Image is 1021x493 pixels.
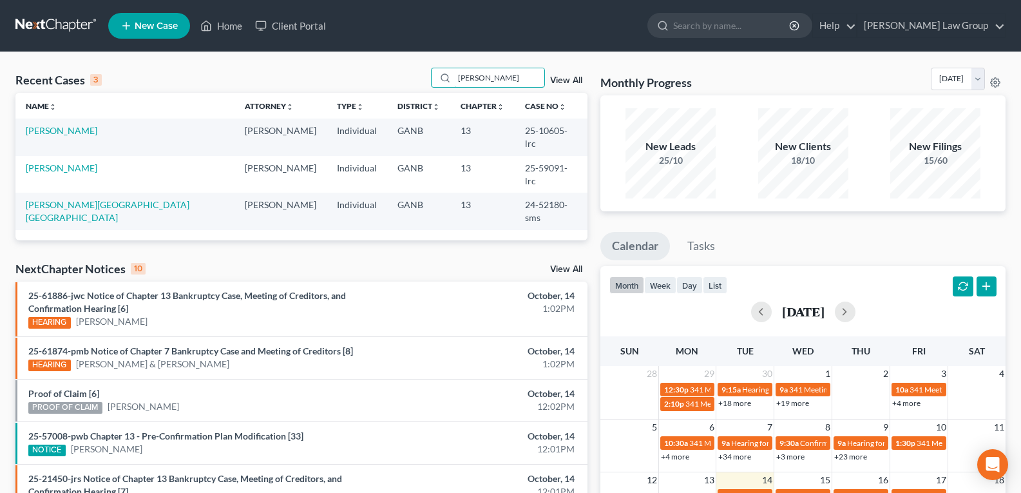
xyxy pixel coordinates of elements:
a: [PERSON_NAME] [108,400,179,413]
a: Chapterunfold_more [461,101,504,111]
div: HEARING [28,360,71,371]
div: October, 14 [401,289,575,302]
a: View All [550,265,582,274]
a: [PERSON_NAME] Law Group [857,14,1005,37]
span: Fri [912,345,926,356]
a: 25-57008-pwb Chapter 13 - Pre-Confirmation Plan Modification [33] [28,430,303,441]
a: [PERSON_NAME][GEOGRAPHIC_DATA][GEOGRAPHIC_DATA] [26,199,189,223]
i: unfold_more [49,103,57,111]
span: 5 [651,420,658,435]
i: unfold_more [432,103,440,111]
span: 9:30a [779,438,799,448]
div: NOTICE [28,445,66,456]
span: 7 [766,420,774,435]
a: Typeunfold_more [337,101,364,111]
div: 25/10 [625,154,716,167]
span: 2 [882,366,890,382]
span: 341 Meeting for [PERSON_NAME] [685,399,801,409]
span: 341 Meeting for [PERSON_NAME][US_STATE] [690,385,845,394]
td: 25-10605-lrc [515,119,587,155]
h2: [DATE] [782,305,825,318]
i: unfold_more [356,103,364,111]
div: 12:01PM [401,443,575,456]
span: Hearing for [PERSON_NAME] [731,438,832,448]
a: View All [550,76,582,85]
td: GANB [387,156,450,193]
span: 4 [998,366,1006,382]
div: New Filings [890,139,980,154]
div: 3 [90,74,102,86]
i: unfold_more [286,103,294,111]
a: 25-61886-jwc Notice of Chapter 13 Bankruptcy Case, Meeting of Creditors, and Confirmation Hearing... [28,290,346,314]
td: 13 [450,119,515,155]
span: Mon [676,345,698,356]
div: 10 [131,263,146,275]
span: 12 [645,472,658,488]
span: 9a [779,385,788,394]
span: 12:30p [664,385,689,394]
span: 9a [721,438,730,448]
a: +4 more [661,452,689,461]
a: [PERSON_NAME] [26,125,97,136]
div: Open Intercom Messenger [977,449,1008,480]
span: Hearing for [PERSON_NAME] [742,385,843,394]
td: [PERSON_NAME] [234,193,327,229]
button: list [703,276,727,294]
span: Sun [620,345,639,356]
a: Help [813,14,856,37]
h3: Monthly Progress [600,75,692,90]
div: Recent Cases [15,72,102,88]
td: Individual [327,156,387,193]
span: 1:30p [895,438,915,448]
a: Client Portal [249,14,332,37]
div: HEARING [28,317,71,329]
span: Sat [969,345,985,356]
span: Hearing for [PERSON_NAME] & [PERSON_NAME] [847,438,1016,448]
span: 10:30a [664,438,688,448]
span: 11 [993,420,1006,435]
span: 3 [940,366,948,382]
td: 25-59091-lrc [515,156,587,193]
a: Attorneyunfold_more [245,101,294,111]
div: October, 14 [401,472,575,485]
span: 16 [877,472,890,488]
button: month [609,276,644,294]
span: Confirmation Hearing for [PERSON_NAME] & [PERSON_NAME] [800,438,1016,448]
a: +23 more [834,452,867,461]
a: [PERSON_NAME] [76,315,148,328]
span: 14 [761,472,774,488]
span: 17 [935,472,948,488]
span: 9 [882,420,890,435]
span: Tue [737,345,754,356]
div: 15/60 [890,154,980,167]
span: 1 [824,366,832,382]
td: GANB [387,193,450,229]
span: 341 Meeting for [PERSON_NAME] [689,438,805,448]
div: October, 14 [401,345,575,358]
span: Thu [852,345,870,356]
a: +18 more [718,398,751,408]
a: +19 more [776,398,809,408]
a: Calendar [600,232,670,260]
td: 13 [450,193,515,229]
span: 9a [837,438,846,448]
div: 18/10 [758,154,848,167]
a: Tasks [676,232,727,260]
span: Wed [792,345,814,356]
input: Search by name... [454,68,544,87]
span: 15 [819,472,832,488]
span: 9:15a [721,385,741,394]
a: +3 more [776,452,805,461]
span: 29 [703,366,716,382]
td: 13 [450,156,515,193]
span: 28 [645,366,658,382]
div: 12:02PM [401,400,575,413]
div: 1:02PM [401,302,575,315]
span: 341 Meeting for [PERSON_NAME] [789,385,905,394]
span: 10a [895,385,908,394]
span: 8 [824,420,832,435]
a: +4 more [892,398,921,408]
button: day [676,276,703,294]
input: Search by name... [673,14,791,37]
span: 2:10p [664,399,684,409]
